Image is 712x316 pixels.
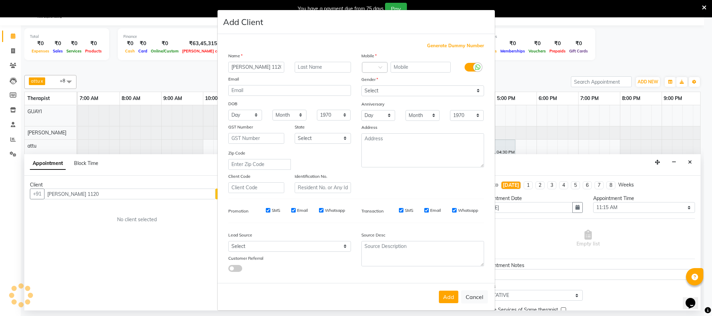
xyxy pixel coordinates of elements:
input: GST Number [228,133,285,144]
input: Client Code [228,182,285,193]
span: Generate Dummy Number [427,42,484,49]
label: Customer Referral [228,255,263,261]
label: Gender [361,76,378,83]
label: Name [228,53,243,59]
input: Email [228,85,351,96]
label: DOB [228,101,237,107]
label: Client Code [228,173,251,180]
label: Promotion [228,208,248,214]
label: Address [361,124,377,131]
label: Email [297,207,308,214]
label: GST Number [228,124,253,130]
label: Mobile [361,53,377,59]
h4: Add Client [223,16,263,28]
label: Zip Code [228,150,245,156]
label: Lead Source [228,232,252,238]
label: Email [228,76,239,82]
label: Anniversary [361,101,384,107]
label: Transaction [361,208,384,214]
label: Whatsapp [325,207,345,214]
label: Identification No. [295,173,327,180]
label: SMS [405,207,413,214]
label: Whatsapp [458,207,478,214]
input: Last Name [295,62,351,73]
input: First Name [228,62,285,73]
label: State [295,124,305,130]
label: SMS [272,207,280,214]
button: Add [439,291,458,303]
input: Resident No. or Any Id [295,182,351,193]
input: Mobile [391,62,451,73]
label: Source Desc [361,232,385,238]
label: Email [430,207,441,214]
button: Cancel [461,290,488,303]
input: Enter Zip Code [228,159,291,170]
